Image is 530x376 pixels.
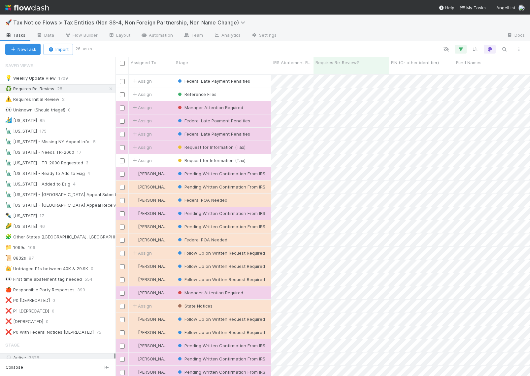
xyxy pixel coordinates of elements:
span: 0 [68,106,77,114]
span: 0 [52,307,61,315]
div: Federal Late Payment Penalties [177,117,250,124]
span: Request for Information (Tax) [177,158,246,163]
span: [PERSON_NAME] [138,330,171,335]
div: Pending Written Confirmation From IRS [177,170,265,177]
div: [US_STATE] - Ready to Add to Esig [5,169,85,178]
span: 17 [77,148,88,156]
span: Pending Written Confirmation From IRS [177,171,265,176]
span: Assigned To [131,59,156,66]
span: 106 [28,243,42,252]
input: Toggle Row Selected [120,370,125,375]
img: avatar_cc3a00d7-dd5c-4a2f-8d58-dd6545b20c0d.png [132,277,137,282]
div: P1 [DEPRECATED] [5,307,49,315]
img: avatar_cc3a00d7-dd5c-4a2f-8d58-dd6545b20c0d.png [132,211,137,216]
span: 🏄 [5,117,12,123]
div: Assign [131,157,152,164]
span: Pending Written Confirmation From IRS [177,343,265,348]
span: 399 [77,286,92,294]
img: avatar_cc3a00d7-dd5c-4a2f-8d58-dd6545b20c0d.png [132,356,137,361]
div: Assign [131,250,152,256]
div: Reference Files [177,91,216,98]
span: Assign [131,78,152,84]
span: [PERSON_NAME] [138,224,171,229]
div: [PERSON_NAME] [131,184,171,190]
span: [PERSON_NAME] [138,197,171,203]
div: [PERSON_NAME] [131,342,171,349]
div: Pending Written Confirmation From IRS [177,342,265,349]
div: 1099s [5,243,25,252]
span: [PERSON_NAME] [138,369,171,375]
div: Follow Up on Written Request Required [177,316,265,322]
input: Toggle Row Selected [120,158,125,163]
span: [PERSON_NAME] [138,184,171,189]
span: Assign [131,91,152,98]
span: Assign [131,117,152,124]
span: 4 [73,180,82,188]
img: avatar_2c958fe4-7690-4b4d-a881-c5dfc7d29e13.png [132,290,137,295]
div: [US_STATE] - Needs TR-2000 [5,148,74,156]
span: Pending Written Confirmation From IRS [177,184,265,189]
span: ❌ [5,297,12,303]
a: Docs [501,30,530,41]
div: Follow Up on Written Request Required [177,329,265,336]
span: 1709 [58,74,75,82]
input: Toggle Row Selected [120,238,125,243]
div: Help [439,4,454,11]
span: Pending Written Confirmation From IRS [177,356,265,361]
span: Stage [5,338,19,352]
span: 💡 [5,75,12,81]
div: State Notices [177,303,213,309]
input: Toggle Row Selected [120,198,125,203]
span: 0 [52,296,62,305]
div: Active [5,354,114,362]
a: Layout [103,30,136,41]
span: 🧩 [5,234,12,239]
span: EIN (Or other identifier) [391,59,439,66]
span: 17 [40,212,50,220]
input: Toggle Row Selected [120,105,125,110]
span: 175 [40,127,53,135]
small: 26 tasks [76,46,92,52]
span: 🗽 [5,160,12,165]
div: [US_STATE] - TR-2000 Requested [5,159,83,167]
span: Tasks [5,32,26,38]
input: Toggle Row Selected [120,185,125,190]
input: Toggle Row Selected [120,304,125,309]
span: Follow Up on Written Request Required [177,277,265,282]
div: [PERSON_NAME] [131,355,171,362]
span: Federal Late Payment Penalties [177,131,250,137]
div: [US_STATE] - Missing NY Appeal Info. [5,138,90,146]
input: Toggle Row Selected [120,344,125,349]
span: Federal POA Needed [177,197,227,203]
span: Assign [131,303,152,309]
div: Manager Attention Required [177,104,243,111]
div: [US_STATE] - Added to Esig [5,180,70,188]
input: Toggle Row Selected [120,291,125,296]
img: avatar_cc3a00d7-dd5c-4a2f-8d58-dd6545b20c0d.png [132,197,137,203]
div: Pending Written Confirmation From IRS [177,369,265,375]
span: Federal Late Payment Penalties [177,78,250,84]
span: [PERSON_NAME] [138,171,171,176]
span: 🗽 [5,139,12,144]
div: [PERSON_NAME] [131,316,171,322]
div: Unknown (Should triage!) [5,106,65,114]
div: Pending Written Confirmation From IRS [177,355,265,362]
a: Flow Builder [59,30,103,41]
span: [PERSON_NAME] [138,343,171,348]
input: Toggle Row Selected [120,172,125,177]
img: logo-inverted-e16ddd16eac7371096b0.svg [5,2,49,13]
span: Request for Information (Tax) [177,145,246,150]
button: Import [43,44,73,55]
a: Team [178,30,208,41]
span: Assign [131,104,152,111]
span: Pending Written Confirmation From IRS [177,369,265,375]
input: Toggle All Rows Selected [120,61,125,66]
div: Manager Attention Required [177,289,243,296]
span: 46 [40,222,51,230]
a: Settings [246,30,282,41]
span: 🗽 [5,181,12,187]
div: [US_STATE] [5,127,37,135]
span: ♻️ [5,86,12,91]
